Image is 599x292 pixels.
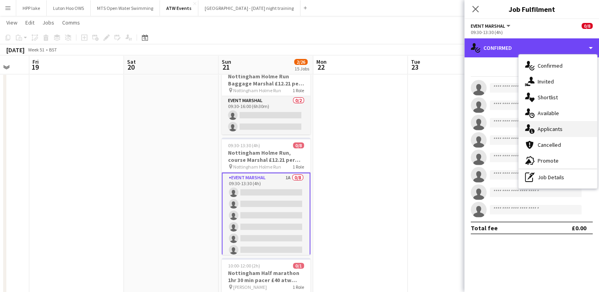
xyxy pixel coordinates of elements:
span: 1 Role [293,87,304,93]
button: MTS Open Water Swimming [91,0,160,16]
span: Promote [538,157,559,164]
div: Confirmed [464,38,599,57]
span: 1 Role [293,284,304,290]
div: BST [49,47,57,53]
a: View [3,17,21,28]
button: HPP lake [16,0,47,16]
button: Luton Hoo OWS [47,0,91,16]
button: Event Marshal [471,23,512,29]
span: Nottingham Holme Run [233,164,281,170]
span: Tue [411,58,420,65]
h3: Nottingham Holme Run, course Marshal £12.21 per hour if over 21 [222,149,310,163]
span: [PERSON_NAME] [233,284,267,290]
span: Nottingham Holme Run [233,87,281,93]
app-card-role: Event Marshal0/209:30-16:00 (6h30m) [222,96,310,135]
span: 0/8 [293,142,304,148]
span: Cancelled [538,141,561,148]
span: Edit [25,19,34,26]
span: 19 [31,63,39,72]
div: [DATE] [6,46,25,54]
span: Available [538,110,559,117]
span: 1 Role [293,164,304,170]
span: Fri [32,58,39,65]
div: Job Details [519,169,597,185]
div: 15 Jobs [295,66,309,72]
span: Week 51 [26,47,46,53]
span: Comms [62,19,80,26]
div: 09:30-13:30 (4h) [471,29,593,35]
button: [GEOGRAPHIC_DATA] - [DATE] night training [198,0,300,16]
h3: Nottingham Half marathon 1hr 30 min pacer £40 atw credit [222,269,310,284]
a: Jobs [39,17,57,28]
span: 21 [221,63,231,72]
span: 2/26 [294,59,308,65]
span: Sat [127,58,136,65]
span: Sun [222,58,231,65]
app-job-card: 09:30-16:00 (6h30m)0/2Nottingham Holme Run Baggage Marshal £12.21 per hour if over 21 Nottingham ... [222,61,310,135]
span: Invited [538,78,554,85]
span: Event Marshal [471,23,505,29]
span: 23 [410,63,420,72]
span: 09:30-13:30 (4h) [228,142,260,148]
span: Confirmed [538,62,563,69]
div: £0.00 [572,224,586,232]
span: Mon [316,58,327,65]
h3: Nottingham Holme Run Baggage Marshal £12.21 per hour if over 21 [222,73,310,87]
span: 0/1 [293,263,304,269]
span: View [6,19,17,26]
app-card-role: Event Marshal1A0/809:30-13:30 (4h) [222,173,310,281]
span: Shortlist [538,94,558,101]
a: Edit [22,17,38,28]
span: 0/8 [582,23,593,29]
span: 22 [315,63,327,72]
span: 20 [126,63,136,72]
span: Applicants [538,125,563,133]
button: ATW Events [160,0,198,16]
app-job-card: 09:30-13:30 (4h)0/8Nottingham Holme Run, course Marshal £12.21 per hour if over 21 Nottingham Hol... [222,138,310,255]
div: Total fee [471,224,498,232]
h3: Job Fulfilment [464,4,599,14]
span: 10:00-12:00 (2h) [228,263,260,269]
span: Jobs [42,19,54,26]
a: Comms [59,17,83,28]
